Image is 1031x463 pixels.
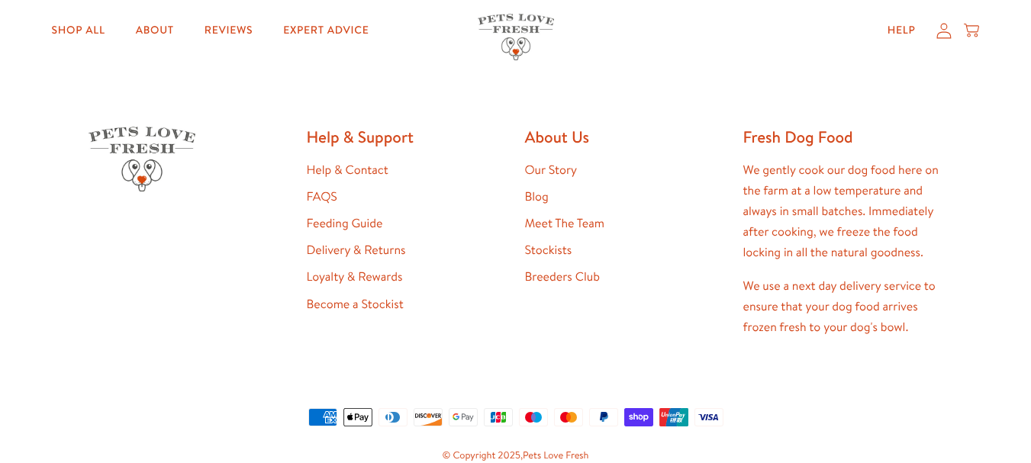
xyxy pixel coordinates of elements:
a: Shop All [40,15,118,46]
a: Delivery & Returns [307,242,406,259]
a: Blog [525,188,549,205]
a: Pets Love Fresh [523,449,588,462]
p: We gently cook our dog food here on the farm at a low temperature and always in small batches. Im... [743,160,943,264]
a: Loyalty & Rewards [307,268,403,285]
a: Our Story [525,162,578,178]
a: Reviews [192,15,265,46]
a: Become a Stockist [307,296,404,313]
a: Breeders Club [525,268,600,285]
p: We use a next day delivery service to ensure that your dog food arrives frozen fresh to your dog'... [743,276,943,339]
a: Meet The Team [525,215,604,232]
h2: About Us [525,127,725,147]
a: Help [875,15,928,46]
h2: Fresh Dog Food [743,127,943,147]
a: Expert Advice [271,15,381,46]
a: FAQS [307,188,337,205]
img: Pets Love Fresh [89,127,195,191]
a: Stockists [525,242,572,259]
h2: Help & Support [307,127,507,147]
a: About [124,15,186,46]
a: Help & Contact [307,162,388,178]
a: Feeding Guide [307,215,383,232]
img: Pets Love Fresh [478,14,554,60]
